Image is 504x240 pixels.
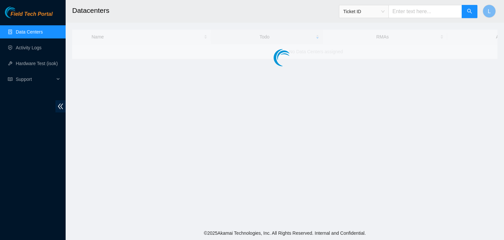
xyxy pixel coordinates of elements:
[55,100,66,112] span: double-left
[5,7,33,18] img: Akamai Technologies
[467,9,472,15] span: search
[10,11,52,17] span: Field Tech Portal
[488,7,491,15] span: L
[462,5,477,18] button: search
[483,5,496,18] button: L
[16,29,43,35] a: Data Centers
[16,45,42,50] a: Activity Logs
[66,226,504,240] footer: © 2025 Akamai Technologies, Inc. All Rights Reserved. Internal and Confidential.
[5,12,52,20] a: Akamai TechnologiesField Tech Portal
[8,77,12,82] span: read
[16,61,58,66] a: Hardware Test (isok)
[388,5,462,18] input: Enter text here...
[343,7,385,16] span: Ticket ID
[16,73,54,86] span: Support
